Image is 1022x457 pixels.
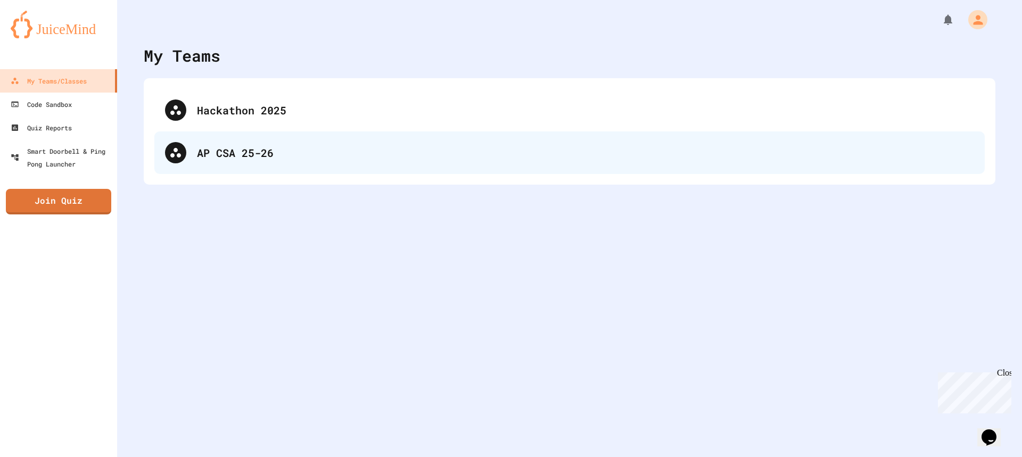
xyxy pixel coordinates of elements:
[957,7,990,32] div: My Account
[11,121,72,134] div: Quiz Reports
[11,11,106,38] img: logo-orange.svg
[922,11,957,29] div: My Notifications
[6,189,111,214] a: Join Quiz
[11,74,87,87] div: My Teams/Classes
[11,98,72,111] div: Code Sandbox
[4,4,73,68] div: Chat with us now!Close
[11,145,113,170] div: Smart Doorbell & Ping Pong Launcher
[197,102,974,118] div: Hackathon 2025
[977,414,1011,446] iframe: chat widget
[154,131,985,174] div: AP CSA 25-26
[197,145,974,161] div: AP CSA 25-26
[934,368,1011,413] iframe: chat widget
[154,89,985,131] div: Hackathon 2025
[144,44,220,68] div: My Teams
